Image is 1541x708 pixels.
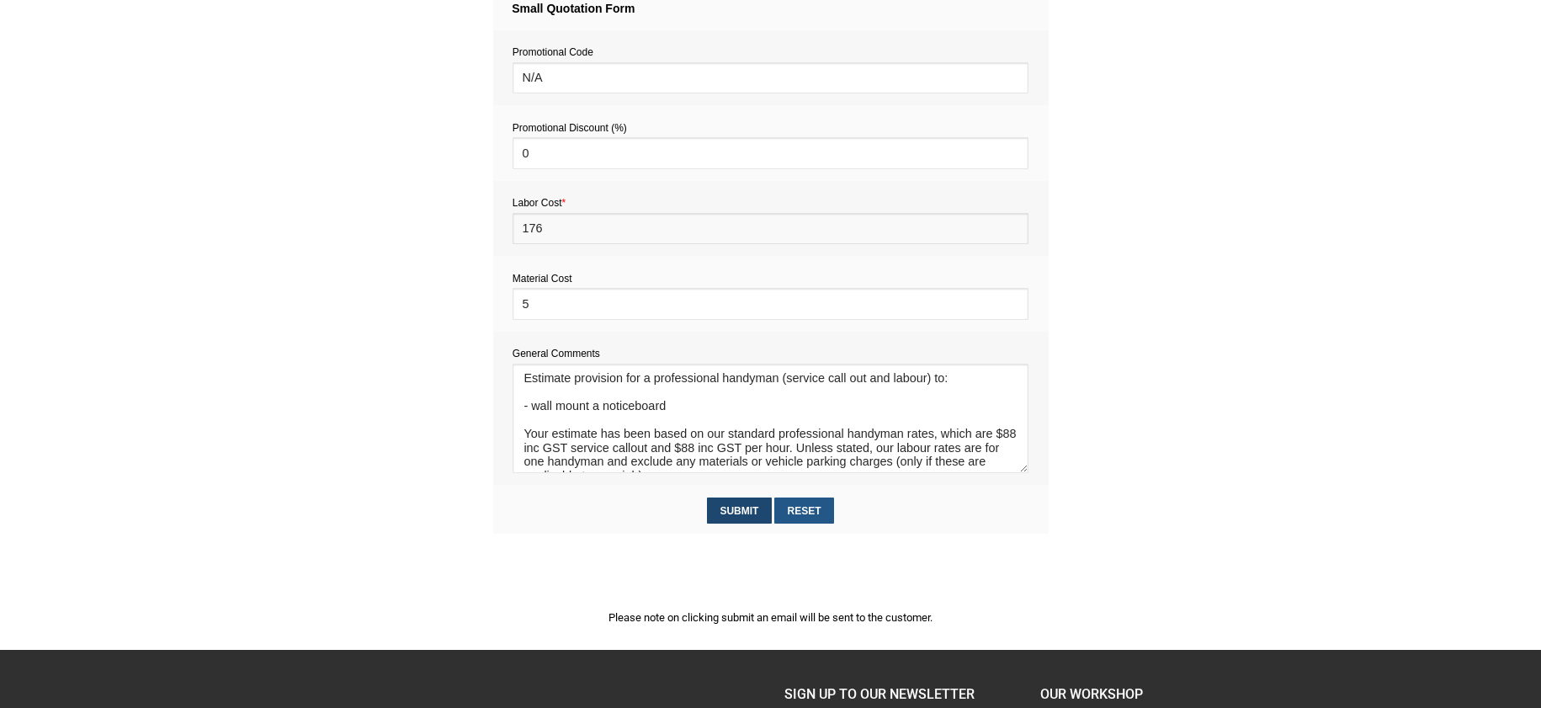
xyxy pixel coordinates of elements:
input: Submit [707,498,772,524]
span: Promotional Code [513,46,593,58]
span: General Comments [513,348,600,359]
h4: Our Workshop [1040,684,1269,705]
input: EX: 30 [513,213,1028,244]
span: Material Cost [513,273,572,285]
input: EX: 300 [513,288,1028,319]
strong: Small Quotation Form [512,2,635,15]
span: Labor Cost [513,197,566,209]
span: Promotional Discount (%) [513,122,627,134]
p: Please note on clicking submit an email will be sent to the customer. [493,609,1049,626]
input: Reset [774,498,834,524]
h4: SIGN UP TO OUR NEWSLETTER [784,684,1013,705]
